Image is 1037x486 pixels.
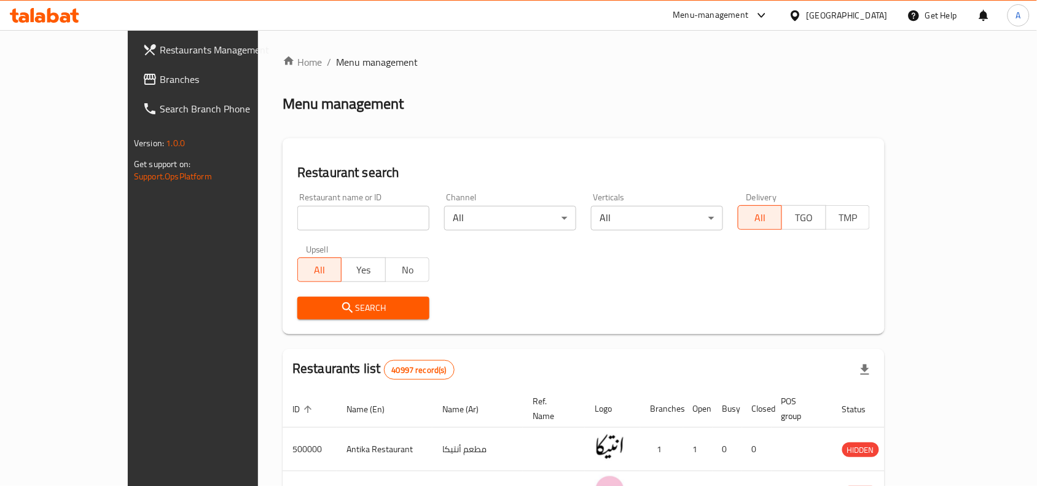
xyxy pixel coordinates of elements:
button: All [738,205,782,230]
span: Version: [134,135,164,151]
div: Export file [850,355,880,385]
button: Yes [341,257,385,282]
th: Closed [742,390,772,428]
h2: Restaurant search [297,163,870,182]
button: TGO [781,205,826,230]
a: Search Branch Phone [133,94,301,123]
button: Search [297,297,429,319]
label: Delivery [746,193,777,202]
span: ID [292,402,316,417]
span: Search [307,300,420,316]
span: Ref. Name [533,394,570,423]
span: A [1016,9,1021,22]
td: مطعم أنتيكا [432,428,523,471]
span: TGO [787,209,821,227]
th: Logo [585,390,640,428]
span: All [303,261,337,279]
div: All [591,206,723,230]
td: 0 [713,428,742,471]
a: Home [283,55,322,69]
h2: Restaurants list [292,359,455,380]
td: 500000 [283,428,337,471]
button: No [385,257,429,282]
th: Open [683,390,713,428]
span: Search Branch Phone [160,101,291,116]
span: Branches [160,72,291,87]
span: No [391,261,425,279]
button: TMP [826,205,870,230]
span: Get support on: [134,156,190,172]
th: Busy [713,390,742,428]
td: Antika Restaurant [337,428,432,471]
span: POS group [781,394,818,423]
span: Name (En) [346,402,401,417]
div: [GEOGRAPHIC_DATA] [807,9,888,22]
a: Branches [133,65,301,94]
span: Yes [346,261,380,279]
td: 1 [640,428,683,471]
a: Restaurants Management [133,35,301,65]
a: Support.OpsPlatform [134,168,212,184]
span: Restaurants Management [160,42,291,57]
h2: Menu management [283,94,404,114]
button: All [297,257,342,282]
div: HIDDEN [842,442,879,457]
div: All [444,206,576,230]
div: Menu-management [673,8,749,23]
span: 1.0.0 [166,135,185,151]
span: Status [842,402,882,417]
span: Name (Ar) [442,402,495,417]
span: TMP [831,209,865,227]
span: Menu management [336,55,418,69]
img: Antika Restaurant [595,431,625,462]
input: Search for restaurant name or ID.. [297,206,429,230]
li: / [327,55,331,69]
td: 0 [742,428,772,471]
span: All [743,209,777,227]
th: Branches [640,390,683,428]
td: 1 [683,428,713,471]
label: Upsell [306,245,329,254]
nav: breadcrumb [283,55,885,69]
span: 40997 record(s) [385,364,454,376]
span: HIDDEN [842,443,879,457]
div: Total records count [384,360,455,380]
